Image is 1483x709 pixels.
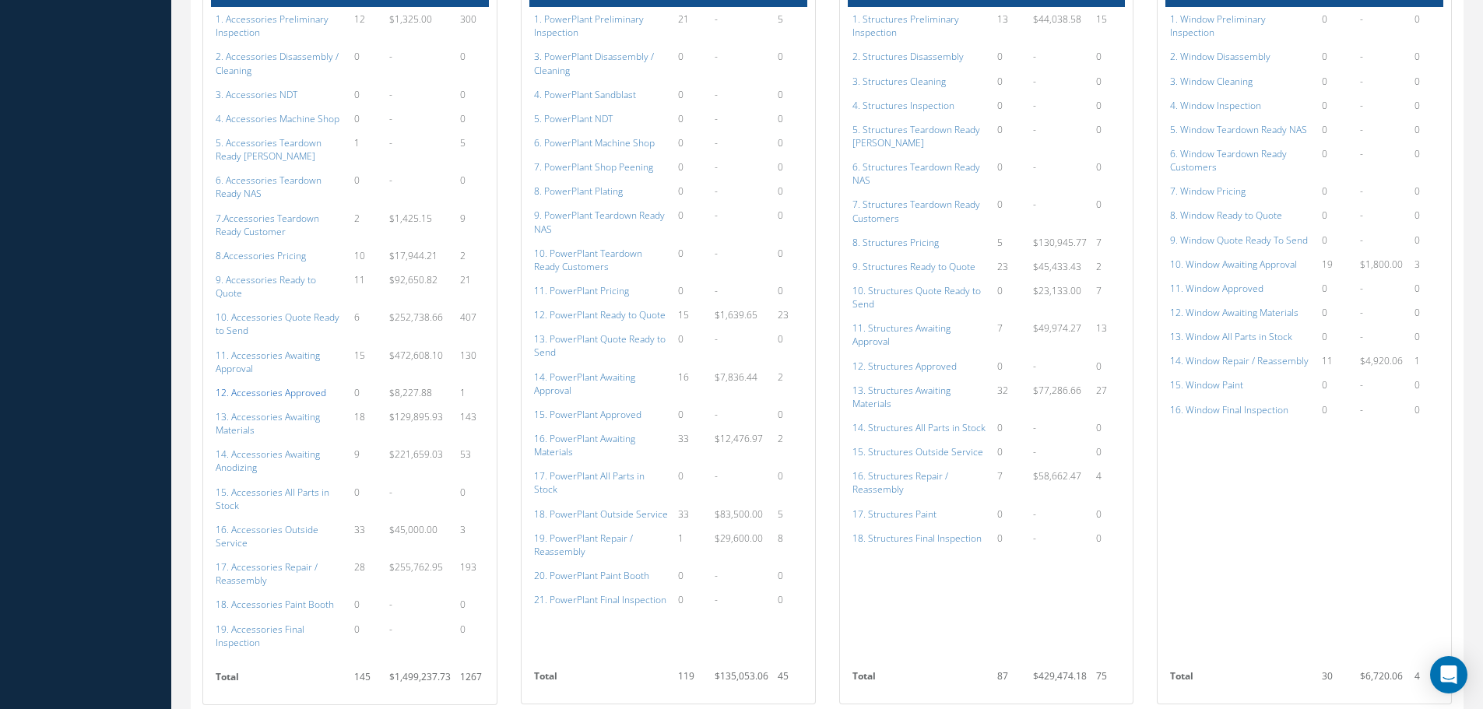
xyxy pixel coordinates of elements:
span: - [1360,147,1363,160]
td: 12 [350,7,385,44]
td: 11 [1317,349,1355,373]
span: $130,945.77 [1033,236,1087,249]
td: 2 [455,244,489,268]
td: 2 [350,206,385,244]
td: 1 [455,381,489,405]
td: 5 [455,131,489,168]
a: 15. Window Paint [1170,378,1243,391]
td: 0 [1091,118,1125,155]
span: $1,800.00 [1360,258,1403,271]
td: 18 [350,405,385,442]
span: - [1360,306,1363,319]
td: 0 [673,402,710,426]
td: 0 [773,179,807,203]
td: 4 [1091,464,1125,501]
td: 0 [993,192,1029,230]
td: 1 [1410,349,1443,373]
td: 0 [993,279,1029,316]
span: - [1360,99,1363,112]
a: 18. Structures Final Inspection [852,532,982,545]
span: - [715,209,718,222]
a: 3. Window Cleaning [1170,75,1253,88]
div: Open Intercom Messenger [1430,656,1467,693]
td: 0 [1317,228,1355,252]
a: 17. PowerPlant All Parts in Stock [534,469,645,496]
span: - [1360,378,1363,391]
span: - [1033,507,1036,521]
span: $45,433.43 [1033,260,1081,273]
a: 12. Window Awaiting Materials [1170,306,1299,319]
td: 3 [1410,252,1443,276]
span: - [715,284,718,297]
a: 14. PowerPlant Awaiting Approval [534,370,635,397]
td: 0 [673,82,710,107]
a: 14. Window Repair / Reassembly [1170,354,1309,367]
span: - [389,174,392,187]
span: $29,600.00 [715,532,763,545]
span: - [715,160,718,174]
td: 0 [673,155,710,179]
td: 45 [773,665,807,696]
td: 0 [1091,155,1125,192]
a: 9. Structures Ready to Quote [852,260,975,273]
span: - [1360,330,1363,343]
td: 0 [773,203,807,240]
td: 33 [673,502,710,526]
td: 0 [773,107,807,131]
a: 12. Structures Approved [852,360,957,373]
td: 0 [673,279,710,303]
td: 0 [1317,142,1355,179]
a: 14. Accessories Awaiting Anodizing [216,448,320,474]
span: $8,227.88 [389,386,432,399]
span: - [1033,360,1036,373]
td: 0 [350,82,385,107]
span: - [1360,123,1363,136]
span: $252,738.66 [389,311,443,324]
td: 0 [1091,93,1125,118]
td: 130 [455,343,489,381]
span: $472,608.10 [389,349,443,362]
td: 0 [1317,93,1355,118]
a: 10. Structures Quote Ready to Send [852,284,981,311]
td: 7 [993,464,1029,501]
td: 0 [1410,228,1443,252]
span: - [389,136,392,149]
td: 2 [773,365,807,402]
a: 15. Structures Outside Service [852,445,983,458]
a: 4. Window Inspection [1170,99,1261,112]
a: 8. PowerPlant Plating [534,184,623,198]
td: 0 [773,588,807,612]
a: 17. Structures Paint [852,507,937,521]
td: 0 [993,440,1029,464]
td: 21 [673,7,710,44]
th: Total [529,665,673,696]
td: 193 [455,555,489,592]
td: 0 [350,617,385,655]
td: 0 [773,131,807,155]
span: $23,133.00 [1033,284,1081,297]
td: 0 [350,168,385,205]
td: 0 [1091,526,1125,550]
a: 11. PowerPlant Pricing [534,284,629,297]
td: 5 [773,7,807,44]
td: 0 [993,93,1029,118]
td: 15 [673,303,710,327]
a: 13. Window All Parts in Stock [1170,330,1292,343]
a: 7. Structures Teardown Ready Customers [852,198,980,224]
td: 0 [455,44,489,82]
a: 3. Structures Cleaning [852,75,946,88]
td: 0 [1317,300,1355,325]
a: 15. PowerPlant Approved [534,408,641,421]
a: 1. Structures Preliminary Inspection [852,12,959,39]
span: - [715,469,718,483]
td: 28 [350,555,385,592]
td: 0 [993,354,1029,378]
a: 3. Accessories NDT [216,88,297,101]
td: 0 [773,464,807,501]
td: 15 [350,343,385,381]
a: 1. Accessories Preliminary Inspection [216,12,329,39]
span: $92,650.82 [389,273,438,286]
td: 53 [455,442,489,479]
td: 0 [455,168,489,205]
td: 0 [350,44,385,82]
